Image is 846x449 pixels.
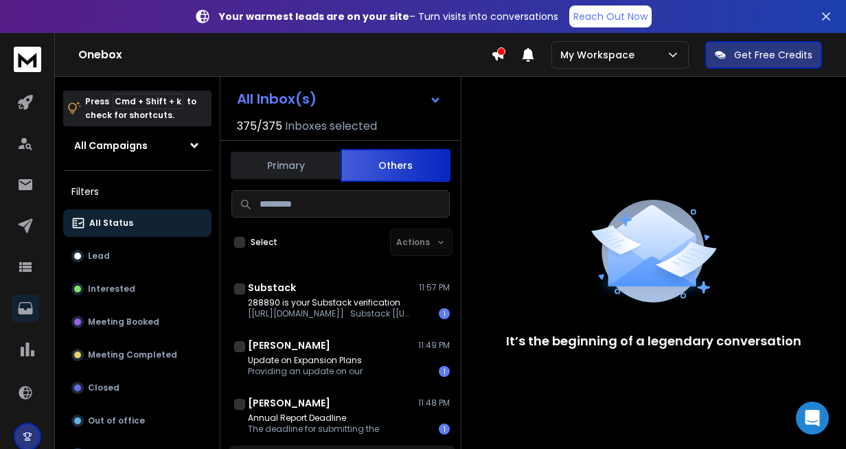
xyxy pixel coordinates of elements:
strong: Your warmest leads are on your site [219,10,409,23]
p: Annual Report Deadline [248,413,379,424]
div: Open Intercom Messenger [796,402,829,435]
label: Select [251,237,277,248]
p: Interested [88,284,135,295]
div: 1 [439,308,450,319]
p: 11:49 PM [418,340,450,351]
h1: [PERSON_NAME] [248,396,330,410]
p: Get Free Credits [734,48,812,62]
div: 1 [439,366,450,377]
p: [[URL][DOMAIN_NAME]] Substack [[URL][DOMAIN_NAME]!,w_80,h_80,c_fill,f_auto,q_auto:good,fl_progres... [248,308,413,319]
button: Primary [231,150,341,181]
p: All Status [89,218,133,229]
h1: All Campaigns [74,139,148,152]
h1: Onebox [78,47,491,63]
p: – Turn visits into conversations [219,10,558,23]
p: 11:57 PM [419,282,450,293]
p: Providing an update on our [248,366,363,377]
p: It’s the beginning of a legendary conversation [506,332,801,351]
span: 375 / 375 [237,118,282,135]
button: Lead [63,242,211,270]
button: All Campaigns [63,132,211,159]
button: Closed [63,374,211,402]
p: Meeting Booked [88,316,159,327]
button: All Inbox(s) [226,85,453,113]
button: Others [341,149,450,182]
h1: [PERSON_NAME] [248,338,330,352]
p: Meeting Completed [88,349,177,360]
h1: Substack [248,281,296,295]
button: Interested [63,275,211,303]
button: Meeting Completed [63,341,211,369]
p: 11:48 PM [418,398,450,408]
p: Update on Expansion Plans [248,355,363,366]
button: Get Free Credits [705,41,822,69]
img: logo [14,47,41,72]
p: Reach Out Now [573,10,648,23]
button: All Status [63,209,211,237]
div: 1 [439,424,450,435]
p: Closed [88,382,119,393]
button: Out of office [63,407,211,435]
p: 288890 is your Substack verification [248,297,413,308]
p: My Workspace [560,48,640,62]
p: Press to check for shortcuts. [85,95,196,122]
p: The deadline for submitting the [248,424,379,435]
button: Meeting Booked [63,308,211,336]
h1: All Inbox(s) [237,92,317,106]
h3: Filters [63,182,211,201]
p: Out of office [88,415,145,426]
h3: Inboxes selected [285,118,377,135]
p: Lead [88,251,110,262]
a: Reach Out Now [569,5,652,27]
span: Cmd + Shift + k [113,93,183,109]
